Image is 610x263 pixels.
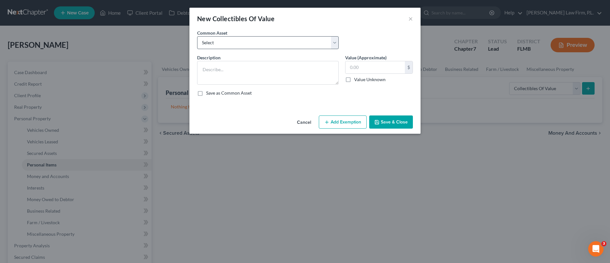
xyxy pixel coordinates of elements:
[369,115,413,129] button: Save & Close
[197,55,221,60] span: Description
[345,54,387,61] label: Value (Approximate)
[588,241,604,257] iframe: Intercom live chat
[197,14,274,23] div: New Collectibles Of Value
[345,61,405,73] input: 0.00
[354,76,386,83] label: Value Unknown
[408,15,413,22] button: ×
[197,30,227,36] label: Common Asset
[319,115,367,129] button: Add Exemption
[405,61,413,73] div: $
[292,116,316,129] button: Cancel
[206,90,252,96] label: Save as Common Asset
[601,241,606,246] span: 3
